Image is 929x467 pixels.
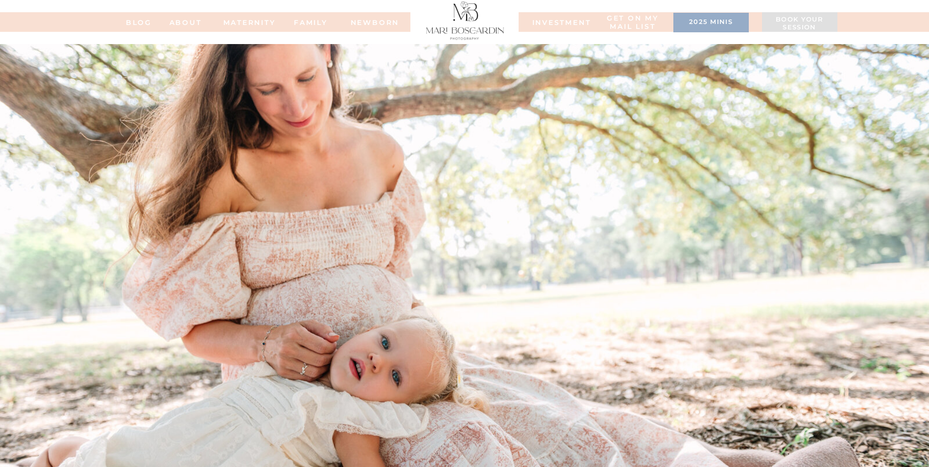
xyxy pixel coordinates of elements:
[159,19,213,25] a: ABOUT
[605,14,661,31] a: Get on my MAIL list
[291,19,331,25] a: FAMILy
[678,18,744,28] a: 2025 minis
[119,19,159,25] a: BLOG
[767,16,833,32] a: Book your session
[223,19,262,25] a: MATERNITY
[347,19,403,25] a: NEWBORN
[532,19,581,25] a: INVESTMENT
